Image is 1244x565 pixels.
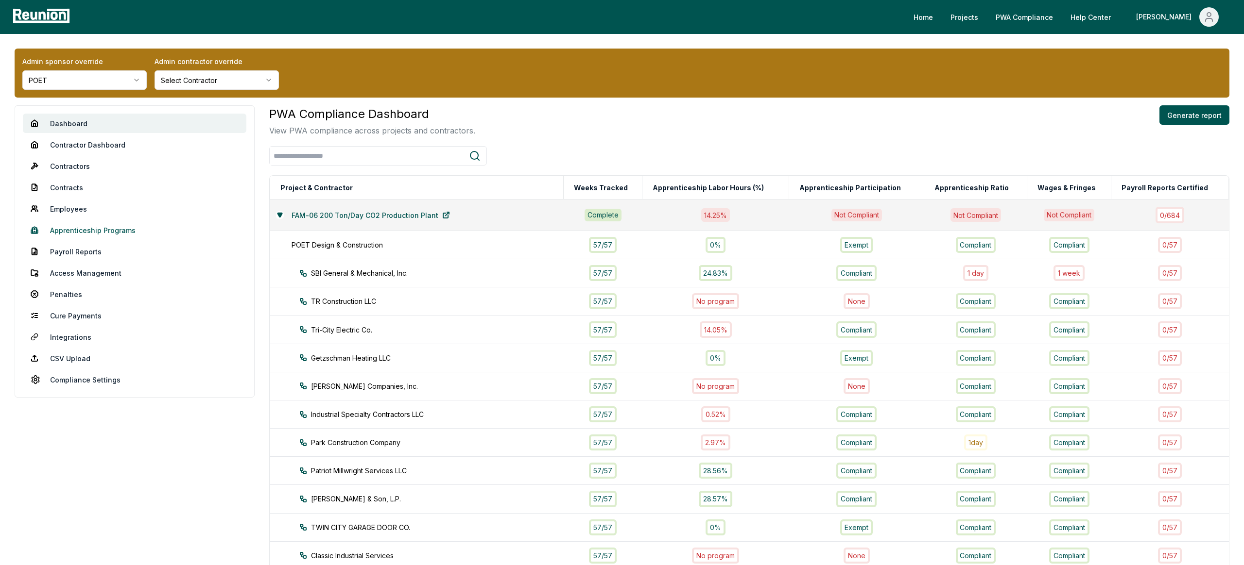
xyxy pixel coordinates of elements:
div: Compliant [956,321,996,337]
div: None [844,293,870,309]
div: 14.05% [700,321,732,337]
button: Generate report [1159,105,1229,125]
div: 57 / 57 [589,491,617,507]
div: 0.52% [701,406,730,422]
div: Compliant [1049,463,1089,479]
a: Contracts [23,178,246,197]
div: Tri-City Electric Co. [299,325,581,335]
div: None [844,548,870,564]
div: Compliant [956,406,996,422]
div: Compliant [956,378,996,394]
div: Park Construction Company [299,437,581,448]
label: Admin contractor override [155,56,279,66]
p: View PWA compliance across projects and contractors. [269,125,475,136]
div: SBI General & Mechanical, Inc. [299,268,581,278]
a: Integrations [23,327,246,347]
div: 1 week [1054,265,1085,281]
div: 57 / 57 [589,350,617,366]
div: 57 / 57 [589,463,617,479]
div: 24.83% [699,265,732,281]
div: None [844,378,870,394]
a: Cure Payments [23,306,246,325]
div: Compliant [956,491,996,507]
div: 28.56% [699,463,732,479]
div: 57 / 57 [589,434,617,450]
a: Employees [23,199,246,218]
div: Compliant [1049,491,1089,507]
div: Compliant [1049,321,1089,337]
div: 57 / 57 [589,321,617,337]
div: 0 / 57 [1158,378,1182,394]
a: Payroll Reports [23,242,246,261]
div: [PERSON_NAME] & Son, L.P. [299,494,581,504]
div: Compliant [836,406,877,422]
div: Exempt [840,237,873,253]
div: Getzschman Heating LLC [299,353,581,363]
div: 0% [706,350,726,366]
div: Patriot Millwright Services LLC [299,465,581,476]
a: Projects [943,7,986,27]
button: [PERSON_NAME] [1128,7,1227,27]
div: 1 day [963,265,988,281]
div: Not Compliant [831,209,882,221]
div: TWIN CITY GARAGE DOOR CO. [299,522,581,532]
div: [PERSON_NAME] Companies, Inc. [299,381,581,391]
div: 57 / 57 [589,378,617,394]
div: Compliant [836,434,877,450]
div: 57 / 57 [589,519,617,535]
div: 0 / 57 [1158,293,1182,309]
div: Classic Industrial Services [299,550,581,561]
div: 57 / 57 [589,265,617,281]
div: 2.97% [701,434,730,450]
a: Contractor Dashboard [23,135,246,154]
div: No program [692,548,739,564]
div: Compliant [956,463,996,479]
button: Apprenticeship Ratio [933,178,1011,198]
div: POET Design & Construction [292,240,573,250]
div: Compliant [956,293,996,309]
div: 1 day [964,434,987,450]
div: 0 / 57 [1158,491,1182,507]
div: Compliant [1049,406,1089,422]
div: [PERSON_NAME] [1136,7,1195,27]
a: Apprenticeship Programs [23,220,246,240]
div: Not Compliant [950,208,1001,221]
button: Project & Contractor [278,178,355,198]
div: 57 / 57 [589,237,617,253]
a: CSV Upload [23,349,246,368]
button: Wages & Fringes [1036,178,1098,198]
div: Compliant [836,265,877,281]
a: Help Center [1063,7,1119,27]
div: 57 / 57 [589,548,617,564]
a: Penalties [23,284,246,304]
div: 0 / 57 [1158,519,1182,535]
div: Compliant [956,350,996,366]
div: Compliant [1049,237,1089,253]
div: Complete [585,209,622,221]
div: Compliant [1049,519,1089,535]
div: Compliant [1049,434,1089,450]
nav: Main [906,7,1234,27]
button: Payroll Reports Certified [1120,178,1210,198]
button: Apprenticeship Participation [797,178,903,198]
div: Exempt [840,519,873,535]
div: Compliant [836,491,877,507]
div: Compliant [836,321,877,337]
div: Industrial Specialty Contractors LLC [299,409,581,419]
label: Admin sponsor override [22,56,147,66]
a: Access Management [23,263,246,282]
div: 0 / 57 [1158,321,1182,337]
div: Not Compliant [1044,209,1094,221]
a: PWA Compliance [988,7,1061,27]
div: Compliant [956,548,996,564]
div: Compliant [836,463,877,479]
div: 0% [706,519,726,535]
a: Compliance Settings [23,370,246,389]
div: 28.57% [699,491,732,507]
a: Home [906,7,941,27]
div: Compliant [956,519,996,535]
div: 0 / 684 [1156,207,1184,223]
h3: PWA Compliance Dashboard [269,105,475,123]
div: 0 / 57 [1158,406,1182,422]
div: Compliant [956,237,996,253]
